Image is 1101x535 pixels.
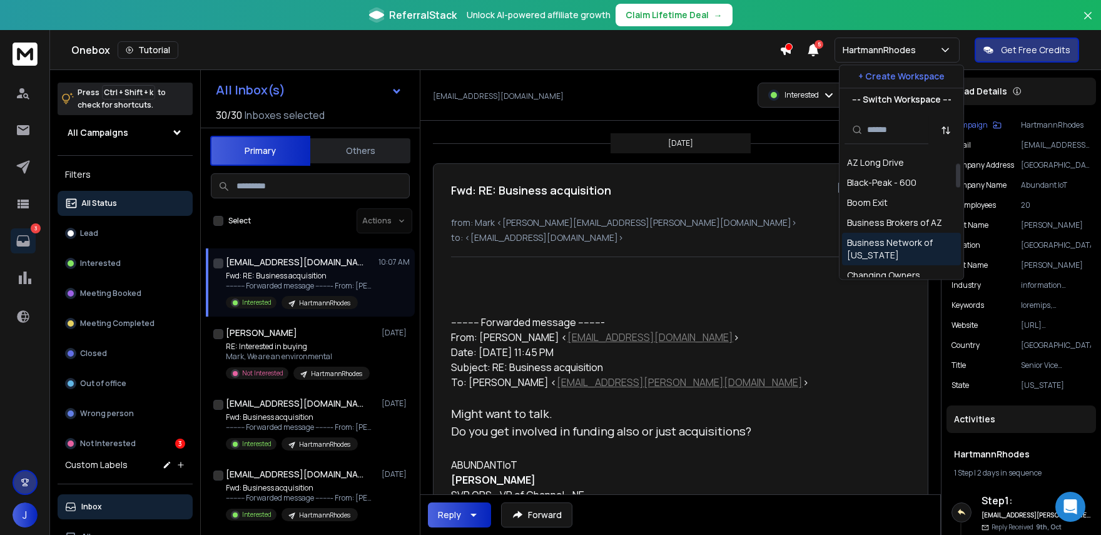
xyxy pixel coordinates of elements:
[1001,44,1070,56] p: Get Free Credits
[1021,120,1091,130] p: HartmannRhodes
[226,352,370,362] p: Mark, We are an environmental
[78,86,166,111] p: Press to check for shortcuts.
[557,375,803,389] a: [EMAIL_ADDRESS][PERSON_NAME][DOMAIN_NAME]
[451,423,751,439] span: Do you get involved in funding also or just acquisitions?
[245,108,325,123] h3: Inboxes selected
[954,448,1088,461] h1: HartmannRhodes
[847,196,888,209] div: Boom Exit
[81,198,117,208] p: All Status
[310,137,410,165] button: Others
[951,160,1014,170] p: Company Address
[451,405,552,422] span: Might want to talk.
[501,502,572,527] button: Forward
[226,397,363,410] h1: [EMAIL_ADDRESS][DOMAIN_NAME]
[714,9,723,21] span: →
[80,318,155,329] p: Meeting Completed
[451,330,816,345] div: From: [PERSON_NAME] < >
[242,510,271,519] p: Interested
[1021,260,1091,270] p: [PERSON_NAME]
[226,468,363,481] h1: [EMAIL_ADDRESS][DOMAIN_NAME]
[80,288,141,298] p: Meeting Booked
[451,181,611,199] h1: Fwd: RE: Business acquisition
[216,108,242,123] span: 30 / 30
[80,379,126,389] p: Out of office
[175,439,185,449] div: 3
[451,360,816,375] div: Subject: RE: Business acquisition
[951,340,980,350] p: Country
[1021,340,1091,350] p: [GEOGRAPHIC_DATA]
[58,431,193,456] button: Not Interested3
[451,315,816,330] div: ---------- Forwarded message ---------
[992,522,1062,532] p: Reply Received
[975,38,1079,63] button: Get Free Credits
[1080,8,1096,38] button: Close banner
[451,232,910,244] p: to: <[EMAIL_ADDRESS][DOMAIN_NAME]>
[226,327,297,339] h1: [PERSON_NAME]
[428,502,491,527] button: Reply
[68,126,128,139] h1: All Campaigns
[58,191,193,216] button: All Status
[1055,492,1085,522] div: Open Intercom Messenger
[1021,140,1091,150] p: [EMAIL_ADDRESS][DOMAIN_NAME]
[1021,160,1091,170] p: [GEOGRAPHIC_DATA], [US_STATE], [GEOGRAPHIC_DATA]
[226,256,363,268] h1: [EMAIL_ADDRESS][DOMAIN_NAME]
[58,251,193,276] button: Interested
[299,440,350,449] p: HartmannRhodes
[226,271,376,281] p: Fwd: RE: Business acquisition
[982,493,1091,508] h6: Step 1 :
[852,93,951,106] p: --- Switch Workspace ---
[228,216,251,226] label: Select
[567,330,733,344] a: [EMAIL_ADDRESS][DOMAIN_NAME]
[451,345,816,360] div: Date: [DATE] 11:45 PM
[299,298,350,308] p: HartmannRhodes
[951,260,988,270] p: Last Name
[1021,220,1091,230] p: [PERSON_NAME]
[1021,240,1091,250] p: [GEOGRAPHIC_DATA]
[226,281,376,291] p: ---------- Forwarded message --------- From: [PERSON_NAME]
[58,281,193,306] button: Meeting Booked
[65,459,128,471] h3: Custom Labels
[206,78,412,103] button: All Inbox(s)
[58,120,193,145] button: All Campaigns
[1021,200,1091,210] p: 20
[58,341,193,366] button: Closed
[503,458,517,472] span: IoT
[31,223,41,233] p: 3
[382,328,410,338] p: [DATE]
[1021,320,1091,330] p: [URL][DOMAIN_NAME]
[847,269,920,282] div: Changing Owners
[951,200,996,210] p: # Employees
[451,217,910,229] p: from: Mark <[PERSON_NAME][EMAIL_ADDRESS][PERSON_NAME][DOMAIN_NAME]>
[71,41,779,59] div: Onebox
[58,371,193,396] button: Out of office
[1021,360,1091,370] p: Senior Vice President Operations
[951,240,980,250] p: location
[951,220,988,230] p: First Name
[451,375,816,390] div: To: [PERSON_NAME] < >
[843,44,921,56] p: HartmannRhodes
[433,91,564,101] p: [EMAIL_ADDRESS][DOMAIN_NAME]
[210,136,310,166] button: Primary
[668,138,693,148] p: [DATE]
[382,469,410,479] p: [DATE]
[951,180,1007,190] p: Company Name
[311,369,362,379] p: HartmannRhodes
[118,41,178,59] button: Tutorial
[954,468,1088,478] div: |
[226,412,376,422] p: Fwd: Business acquisition
[954,85,1007,98] p: Lead Details
[58,221,193,246] button: Lead
[467,9,611,21] p: Unlock AI-powered affiliate growth
[1021,300,1091,310] p: loremips, dolorsitamet, consec, adipi, eli, seddoei, tempor incididuntu, labore etdolorema, aliqu...
[616,4,733,26] button: Claim Lifetime Deal→
[837,181,910,194] p: [DATE] : 10:07 am
[451,473,535,487] span: [PERSON_NAME]
[1036,522,1062,531] span: 9th, Oct
[80,409,134,419] p: Wrong person
[451,458,517,472] span: ABUNDANT
[13,502,38,527] button: J
[954,467,973,478] span: 1 Step
[814,40,823,49] span: 5
[847,237,956,262] div: Business Network of [US_STATE]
